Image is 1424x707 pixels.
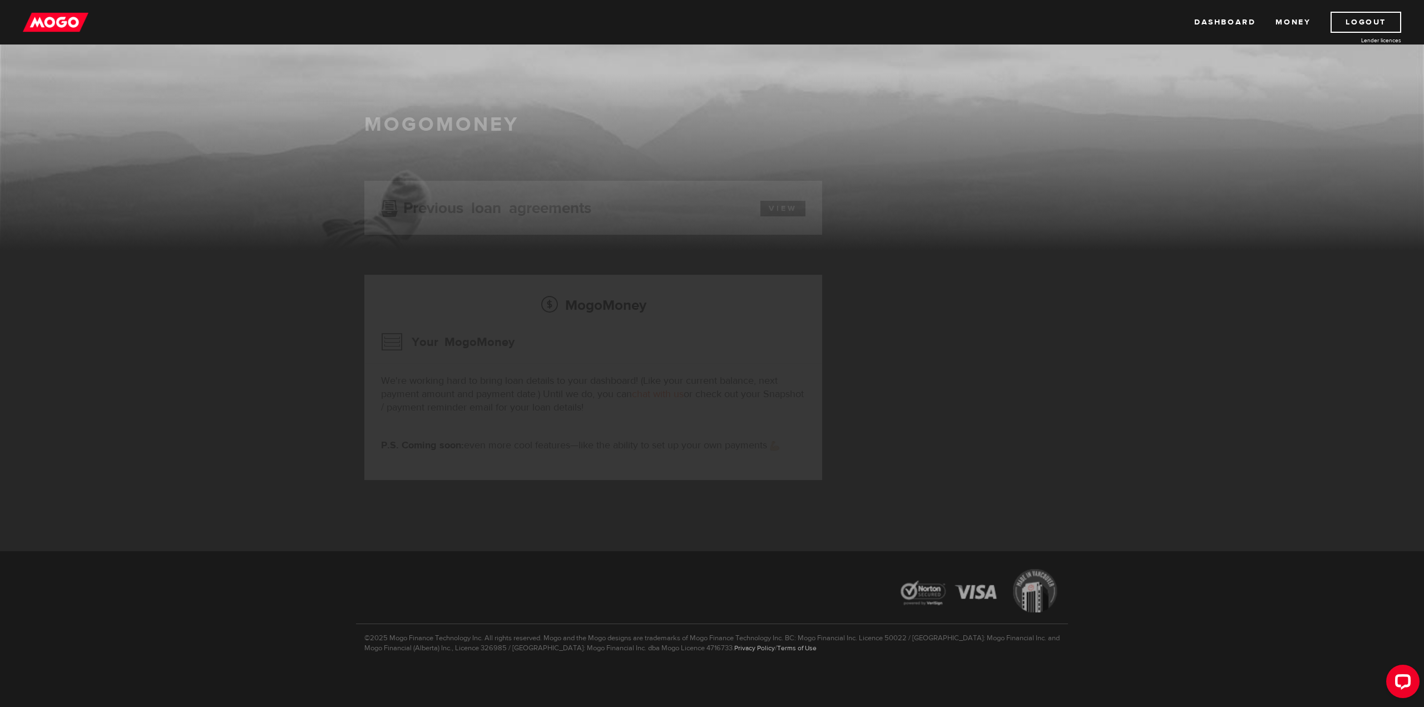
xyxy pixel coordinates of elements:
img: legal-icons-92a2ffecb4d32d839781d1b4e4802d7b.png [890,561,1068,624]
a: Privacy Policy [734,644,775,652]
h3: Your MogoMoney [381,328,515,357]
a: Terms of Use [777,644,817,652]
h2: MogoMoney [381,293,805,317]
a: View [760,201,805,216]
h1: MogoMoney [364,113,1060,136]
strong: P.S. Coming soon: [381,439,464,452]
h3: Previous loan agreements [381,199,591,214]
a: Logout [1331,12,1401,33]
p: ©2025 Mogo Finance Technology Inc. All rights reserved. Mogo and the Mogo designs are trademarks ... [356,624,1068,653]
p: even more cool features—like the ability to set up your own payments [381,439,805,452]
a: Lender licences [1318,36,1401,45]
a: Dashboard [1194,12,1255,33]
p: We're working hard to bring loan details to your dashboard! (Like your current balance, next paym... [381,374,805,414]
a: Money [1275,12,1311,33]
iframe: LiveChat chat widget [1377,660,1424,707]
a: chat with us [632,388,684,401]
img: strong arm emoji [770,441,779,451]
img: mogo_logo-11ee424be714fa7cbb0f0f49df9e16ec.png [23,12,88,33]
